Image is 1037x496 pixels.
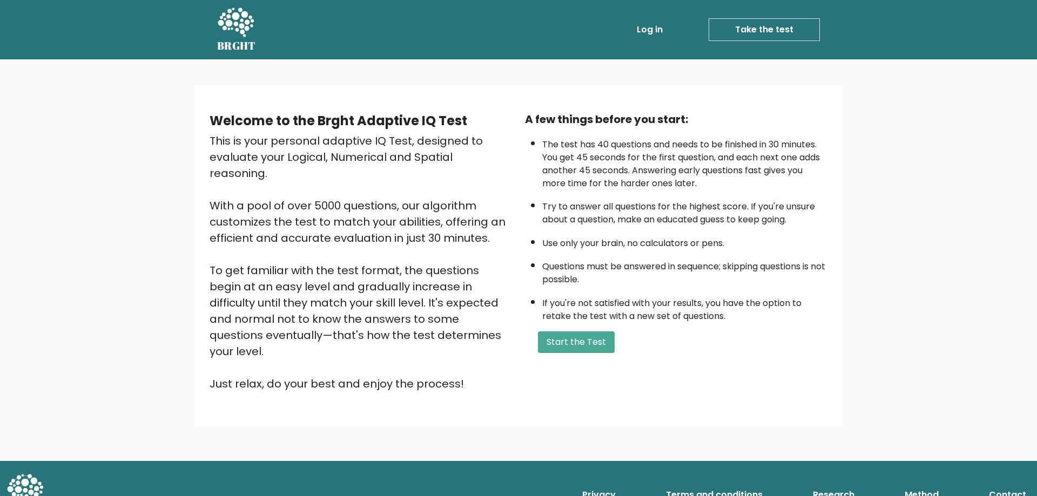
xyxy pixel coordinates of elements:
[210,133,512,392] div: This is your personal adaptive IQ Test, designed to evaluate your Logical, Numerical and Spatial ...
[709,18,820,41] a: Take the test
[217,39,256,52] h5: BRGHT
[525,111,827,127] div: A few things before you start:
[542,255,827,286] li: Questions must be answered in sequence; skipping questions is not possible.
[210,112,467,130] b: Welcome to the Brght Adaptive IQ Test
[217,4,256,55] a: BRGHT
[538,331,615,353] button: Start the Test
[542,133,827,190] li: The test has 40 questions and needs to be finished in 30 minutes. You get 45 seconds for the firs...
[542,195,827,226] li: Try to answer all questions for the highest score. If you're unsure about a question, make an edu...
[542,291,827,323] li: If you're not satisfied with your results, you have the option to retake the test with a new set ...
[542,232,827,250] li: Use only your brain, no calculators or pens.
[632,19,667,40] a: Log in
